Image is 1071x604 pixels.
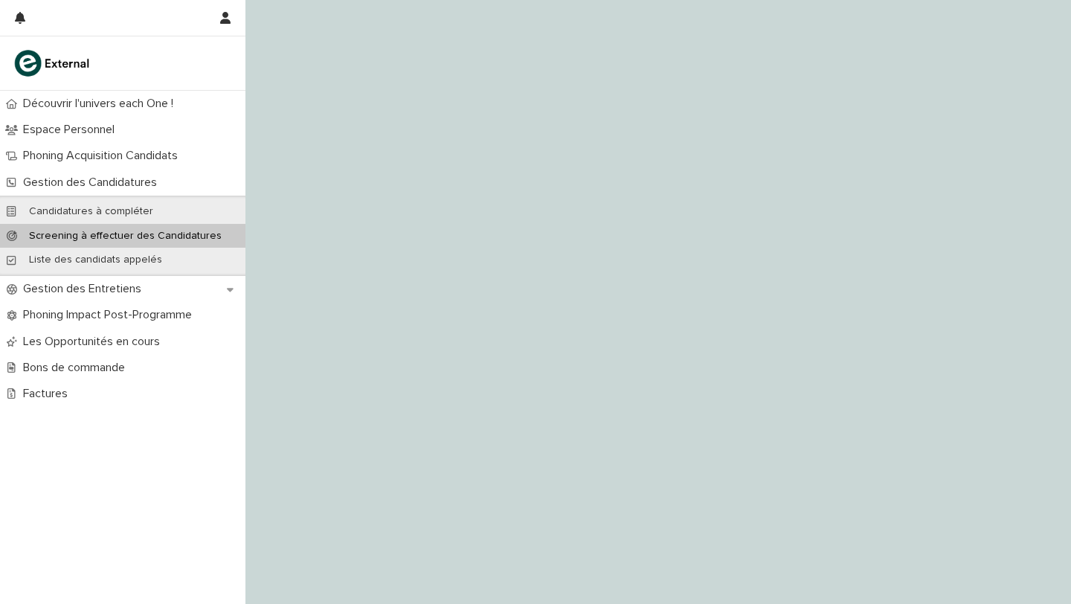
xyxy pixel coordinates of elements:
[17,97,185,111] p: Découvrir l'univers each One !
[17,254,174,266] p: Liste des candidats appelés
[17,230,234,242] p: Screening à effectuer des Candidatures
[17,308,204,322] p: Phoning Impact Post-Programme
[17,335,172,349] p: Les Opportunités en cours
[17,123,126,137] p: Espace Personnel
[17,361,137,375] p: Bons de commande
[17,387,80,401] p: Factures
[17,282,153,296] p: Gestion des Entretiens
[17,205,165,218] p: Candidatures à compléter
[17,176,169,190] p: Gestion des Candidatures
[17,149,190,163] p: Phoning Acquisition Candidats
[12,48,94,78] img: bc51vvfgR2QLHU84CWIQ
